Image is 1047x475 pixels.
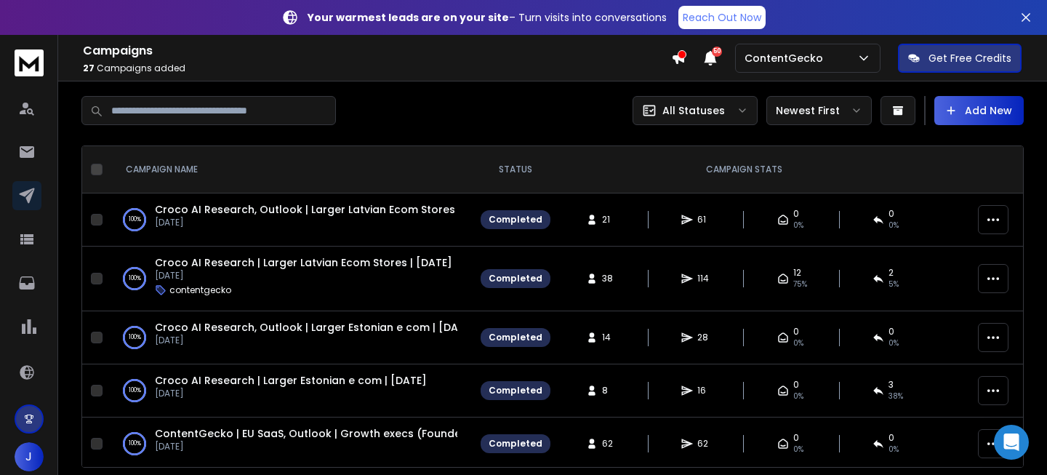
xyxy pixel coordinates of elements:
[108,247,472,311] td: 100%Croco AI Research | Larger Latvian Ecom Stores | [DATE][DATE]contentgecko
[888,432,894,444] span: 0
[678,6,766,29] a: Reach Out Now
[108,146,472,193] th: CAMPAIGN NAME
[793,338,803,349] span: 0%
[472,146,559,193] th: STATUS
[793,326,799,338] span: 0
[745,51,829,65] p: ContentGecko
[888,326,894,338] span: 0
[888,208,894,220] span: 0
[489,332,542,343] div: Completed
[888,379,894,391] span: 3
[888,444,899,455] span: 0 %
[712,47,722,57] span: 50
[888,267,894,279] span: 2
[83,63,671,74] p: Campaigns added
[129,436,141,451] p: 100 %
[108,311,472,364] td: 100%Croco AI Research, Outlook | Larger Estonian e com | [DATE][DATE]
[793,279,807,290] span: 75 %
[697,332,712,343] span: 28
[129,383,141,398] p: 100 %
[928,51,1011,65] p: Get Free Credits
[888,279,899,290] span: 5 %
[155,255,452,270] a: Croco AI Research | Larger Latvian Ecom Stores | [DATE]
[155,373,427,388] a: Croco AI Research | Larger Estonian e com | [DATE]
[697,214,712,225] span: 61
[697,438,712,450] span: 62
[155,335,457,346] p: [DATE]
[108,193,472,247] td: 100%Croco AI Research, Outlook | Larger Latvian Ecom Stores | [DATE][DATE]
[793,444,803,455] span: 0%
[697,385,712,396] span: 16
[888,338,899,349] span: 0 %
[766,96,872,125] button: Newest First
[683,10,761,25] p: Reach Out Now
[559,146,928,193] th: CAMPAIGN STATS
[155,320,475,335] a: Croco AI Research, Outlook | Larger Estonian e com | [DATE]
[155,202,500,217] a: Croco AI Research, Outlook | Larger Latvian Ecom Stores | [DATE]
[793,220,803,231] span: 0%
[697,273,712,284] span: 114
[994,425,1029,460] div: Open Intercom Messenger
[888,220,899,231] span: 0 %
[155,388,427,399] p: [DATE]
[662,103,725,118] p: All Statuses
[602,214,617,225] span: 21
[15,49,44,76] img: logo
[155,441,457,452] p: [DATE]
[898,44,1022,73] button: Get Free Credits
[602,332,617,343] span: 14
[15,442,44,471] button: J
[308,10,667,25] p: – Turn visits into conversations
[155,217,457,228] p: [DATE]
[793,391,803,402] span: 0%
[129,330,141,345] p: 100 %
[489,438,542,450] div: Completed
[934,96,1024,125] button: Add New
[83,42,671,60] h1: Campaigns
[602,385,617,396] span: 8
[793,208,799,220] span: 0
[108,418,472,471] td: 100%ContentGecko | EU SaaS, Outlook | Growth execs (Founders, CEOs fallback) | [DATE][DATE]
[793,267,801,279] span: 12
[155,426,601,441] a: ContentGecko | EU SaaS, Outlook | Growth execs (Founders, CEOs fallback) | [DATE]
[308,10,509,25] strong: Your warmest leads are on your site
[602,273,617,284] span: 38
[489,273,542,284] div: Completed
[489,385,542,396] div: Completed
[793,379,799,391] span: 0
[169,284,231,296] p: contentgecko
[129,212,141,227] p: 100 %
[83,62,95,74] span: 27
[108,364,472,418] td: 100%Croco AI Research | Larger Estonian e com | [DATE][DATE]
[602,438,617,450] span: 62
[155,270,452,282] p: [DATE]
[793,432,799,444] span: 0
[489,214,542,225] div: Completed
[888,391,903,402] span: 38 %
[129,271,141,286] p: 100 %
